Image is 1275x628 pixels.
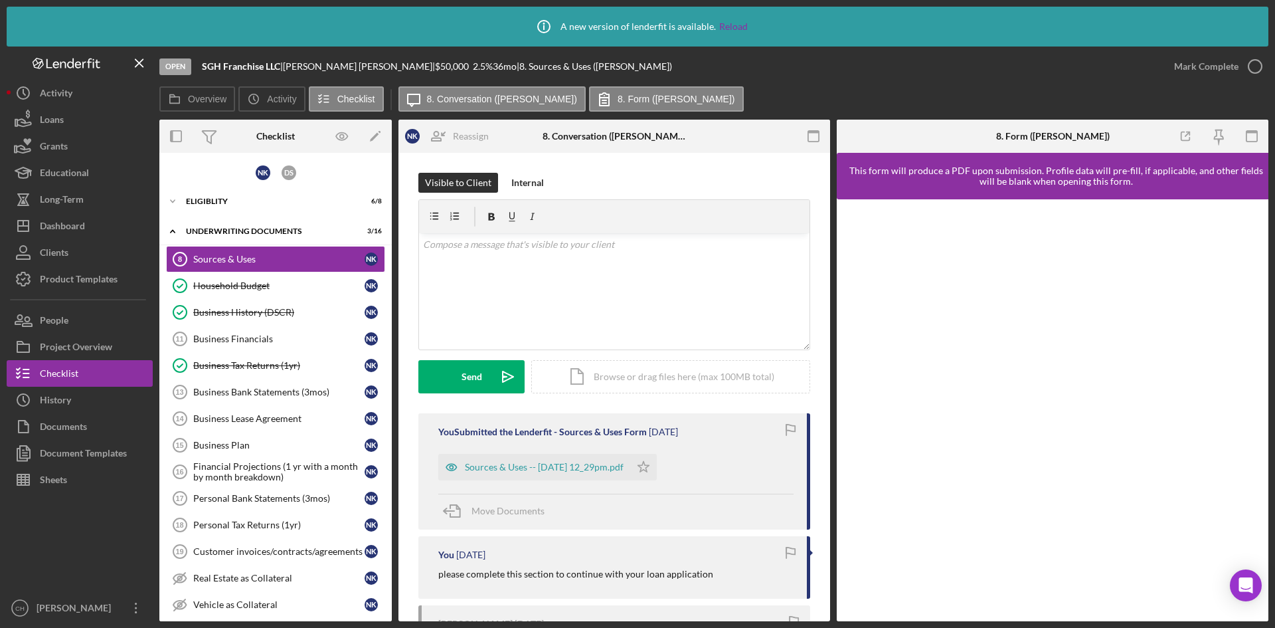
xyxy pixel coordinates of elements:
div: Business Bank Statements (3mos) [193,387,365,397]
div: Underwriting Documents [186,227,349,235]
button: 8. Form ([PERSON_NAME]) [589,86,744,112]
a: Real Estate as CollateralNK [166,565,385,591]
div: N K [365,518,378,532]
button: Mark Complete [1161,53,1268,80]
button: Activity [238,86,305,112]
div: You [438,550,454,560]
iframe: Lenderfit form [850,213,1256,608]
button: 8. Conversation ([PERSON_NAME]) [398,86,586,112]
time: 2025-08-15 13:30 [456,550,485,560]
tspan: 19 [175,548,183,556]
a: Vehicle as CollateralNK [166,591,385,618]
label: Activity [267,94,296,104]
span: $50,000 [435,60,469,72]
tspan: 14 [175,415,184,423]
a: Household BudgetNK [166,272,385,299]
button: Visible to Client [418,173,498,193]
div: Business History (DSCR) [193,307,365,318]
div: Household Budget [193,280,365,291]
button: Move Documents [438,494,558,528]
div: Customer invoices/contracts/agreements [193,546,365,557]
button: Internal [505,173,551,193]
div: History [40,387,71,417]
label: 8. Conversation ([PERSON_NAME]) [427,94,577,104]
div: Mark Complete [1174,53,1238,80]
div: Eligiblity [186,197,349,205]
div: Business Lease Agreement [193,413,365,424]
button: Sources & Uses -- [DATE] 12_29pm.pdf [438,454,657,480]
a: 13Business Bank Statements (3mos)NK [166,379,385,405]
div: Sources & Uses -- [DATE] 12_29pm.pdf [465,462,624,472]
div: Vehicle as Collateral [193,599,365,610]
a: 8Sources & UsesNK [166,246,385,272]
div: Reassign [453,123,489,150]
div: N K [365,572,378,585]
a: Reload [719,21,748,32]
button: Checklist [309,86,384,112]
div: N K [256,165,270,180]
div: N K [365,545,378,558]
tspan: 11 [175,335,183,343]
div: | 8. Sources & Uses ([PERSON_NAME]) [517,61,672,72]
div: Real Estate as Collateral [193,573,365,583]
a: 16Financial Projections (1 yr with a month by month breakdown)NK [166,459,385,485]
div: D S [282,165,296,180]
div: This form will produce a PDF upon submission. Profile data will pre-fill, if applicable, and othe... [843,165,1268,187]
a: 11Business FinancialsNK [166,326,385,352]
div: 2.5 % [473,61,493,72]
div: N K [365,306,378,319]
div: Sheets [40,467,67,496]
div: 8. Conversation ([PERSON_NAME]) [543,131,687,142]
div: Business Financials [193,334,365,344]
div: Visible to Client [425,173,491,193]
button: Documents [7,413,153,440]
tspan: 16 [175,468,183,476]
div: Personal Bank Statements (3mos) [193,493,365,504]
label: Checklist [337,94,375,104]
tspan: 18 [175,521,183,529]
a: Business Tax Returns (1yr)NK [166,352,385,379]
button: Send [418,360,525,393]
div: N K [365,412,378,425]
button: CH[PERSON_NAME] [7,595,153,621]
div: Business Tax Returns (1yr) [193,360,365,371]
label: 8. Form ([PERSON_NAME]) [618,94,735,104]
a: Business History (DSCR)NK [166,299,385,326]
div: Internal [511,173,544,193]
a: 19Customer invoices/contracts/agreementsNK [166,538,385,565]
a: Sheets [7,467,153,493]
button: History [7,387,153,413]
button: NKReassign [398,123,502,150]
tspan: 13 [175,388,183,396]
div: N K [365,439,378,452]
div: N K [365,279,378,292]
tspan: 17 [175,494,183,502]
button: Document Templates [7,440,153,467]
label: Overview [188,94,226,104]
a: 17Personal Bank Statements (3mos)NK [166,485,385,512]
div: N K [365,385,378,399]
